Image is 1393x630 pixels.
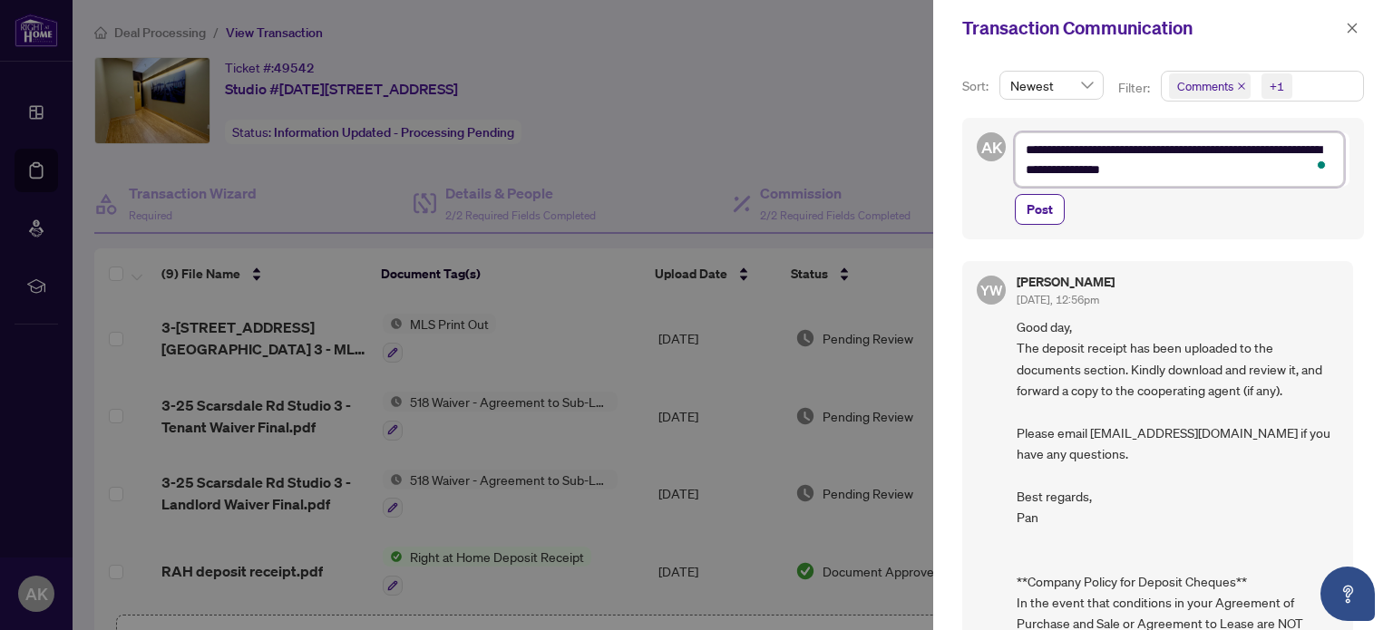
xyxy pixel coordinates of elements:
p: Filter: [1118,78,1153,98]
textarea: To enrich screen reader interactions, please activate Accessibility in Grammarly extension settings [1015,132,1344,187]
span: Post [1027,195,1053,224]
span: Comments [1169,73,1251,99]
span: Comments [1177,77,1233,95]
button: Open asap [1320,567,1375,621]
div: +1 [1270,77,1284,95]
h5: [PERSON_NAME] [1017,276,1115,288]
span: close [1346,22,1359,34]
span: AK [980,135,1002,160]
span: Newest [1010,72,1093,99]
p: Sort: [962,76,992,96]
span: [DATE], 12:56pm [1017,293,1099,306]
span: YW [980,279,1003,301]
button: Post [1015,194,1065,225]
span: close [1237,82,1246,91]
div: Transaction Communication [962,15,1340,42]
